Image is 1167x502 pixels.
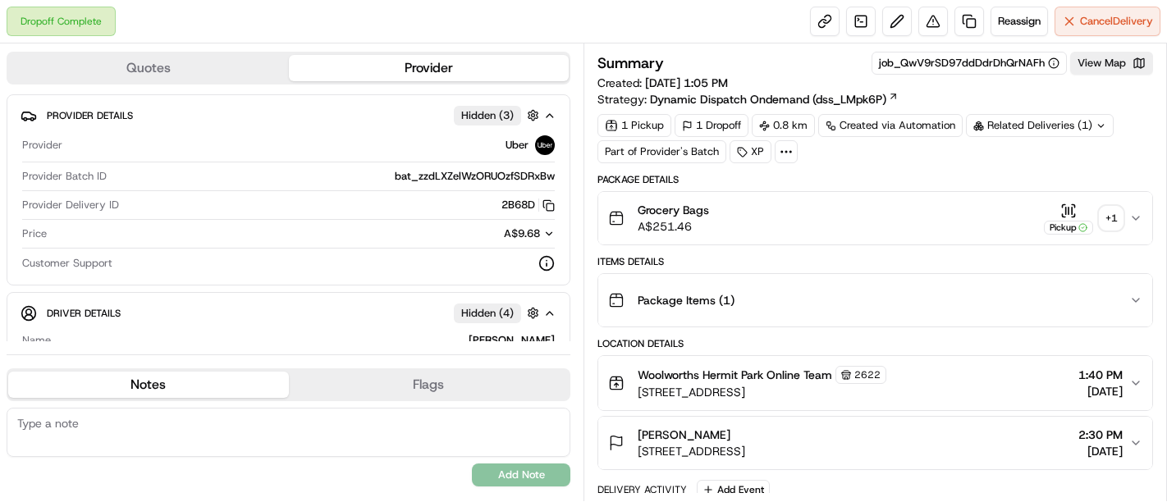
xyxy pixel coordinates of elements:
[638,218,709,235] span: A$251.46
[638,427,730,443] span: [PERSON_NAME]
[461,108,514,123] span: Hidden ( 3 )
[22,169,107,184] span: Provider Batch ID
[598,274,1152,326] button: Package Items (1)
[395,169,555,184] span: bat_zzdLXZelWzORUOzfSDRxBw
[22,333,51,348] span: Name
[879,56,1059,71] button: job_QwV9rSD97ddDdrDhQrNAFh
[597,483,687,496] div: Delivery Activity
[21,299,556,326] button: Driver DetailsHidden (4)
[501,198,555,212] button: 2B68D
[1055,7,1160,36] button: CancelDelivery
[697,480,770,500] button: Add Event
[1044,203,1123,235] button: Pickup+1
[454,105,543,125] button: Hidden (3)
[1078,427,1123,443] span: 2:30 PM
[1044,221,1093,235] div: Pickup
[454,303,543,323] button: Hidden (4)
[598,356,1152,410] button: Woolworths Hermit Park Online Team2622[STREET_ADDRESS]1:40 PM[DATE]
[1078,443,1123,459] span: [DATE]
[504,226,540,240] span: A$9.68
[752,114,815,137] div: 0.8 km
[638,367,832,383] span: Woolworths Hermit Park Online Team
[22,256,112,271] span: Customer Support
[597,75,728,91] span: Created:
[675,114,748,137] div: 1 Dropoff
[597,337,1153,350] div: Location Details
[410,226,555,241] button: A$9.68
[597,173,1153,186] div: Package Details
[650,91,886,107] span: Dynamic Dispatch Ondemand (dss_LMpk6P)
[1070,52,1153,75] button: View Map
[8,372,289,398] button: Notes
[47,109,133,122] span: Provider Details
[47,307,121,320] span: Driver Details
[1078,367,1123,383] span: 1:40 PM
[854,368,881,381] span: 2622
[598,417,1152,469] button: [PERSON_NAME][STREET_ADDRESS]2:30 PM[DATE]
[57,333,555,348] div: [PERSON_NAME]
[597,114,671,137] div: 1 Pickup
[597,255,1153,268] div: Items Details
[730,140,771,163] div: XP
[818,114,963,137] a: Created via Automation
[22,198,119,212] span: Provider Delivery ID
[461,306,514,321] span: Hidden ( 4 )
[645,75,728,90] span: [DATE] 1:05 PM
[1080,14,1153,29] span: Cancel Delivery
[289,372,570,398] button: Flags
[998,14,1041,29] span: Reassign
[650,91,899,107] a: Dynamic Dispatch Ondemand (dss_LMpk6P)
[289,55,570,81] button: Provider
[8,55,289,81] button: Quotes
[597,56,664,71] h3: Summary
[598,192,1152,244] button: Grocery BagsA$251.46Pickup+1
[22,226,47,241] span: Price
[966,114,1114,137] div: Related Deliveries (1)
[597,91,899,107] div: Strategy:
[1078,383,1123,399] span: [DATE]
[991,7,1048,36] button: Reassign
[506,138,529,153] span: Uber
[638,202,709,218] span: Grocery Bags
[1044,203,1093,235] button: Pickup
[22,138,62,153] span: Provider
[638,292,735,308] span: Package Items ( 1 )
[1100,207,1123,230] div: + 1
[535,135,555,155] img: uber-new-logo.jpeg
[638,443,745,459] span: [STREET_ADDRESS]
[21,102,556,129] button: Provider DetailsHidden (3)
[638,384,886,400] span: [STREET_ADDRESS]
